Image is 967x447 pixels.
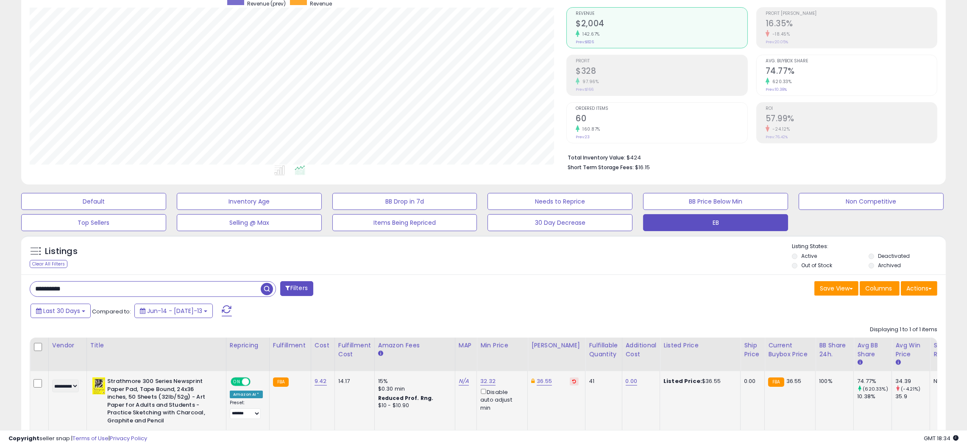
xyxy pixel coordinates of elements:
b: Short Term Storage Fees: [568,164,634,171]
span: 36.55 [786,377,802,385]
div: $0.30 min [378,385,449,393]
small: 97.96% [580,78,599,85]
small: Avg Win Price. [895,359,900,366]
small: FBA [768,377,784,387]
small: FBA [273,377,289,387]
label: Active [801,252,817,260]
span: Last 30 Days [43,307,80,315]
small: Prev: 23 [576,134,590,140]
button: Jun-14 - [DATE]-13 [134,304,213,318]
small: Prev: 10.38% [766,87,787,92]
small: -24.12% [769,126,790,132]
button: Selling @ Max [177,214,322,231]
div: 34.39 [895,377,930,385]
div: Sugg Qty Replenish [934,341,965,359]
button: Needs to Reprice [488,193,633,210]
button: Actions [901,281,937,296]
small: Avg BB Share. [857,359,862,366]
h2: 74.77% [766,66,937,78]
button: Non Competitive [799,193,944,210]
div: Amazon AI * [230,391,263,398]
span: $16.15 [635,163,650,171]
div: Repricing [230,341,266,350]
small: Prev: 20.05% [766,39,788,45]
a: Terms of Use [72,434,109,442]
div: 15% [378,377,449,385]
div: $36.55 [663,377,734,385]
b: Total Inventory Value: [568,154,625,161]
span: 2025-08-13 18:34 GMT [924,434,959,442]
span: OFF [249,378,263,386]
a: 32.32 [480,377,496,386]
span: Columns [865,284,892,293]
a: 0.00 [626,377,638,386]
div: $10 - $10.90 [378,402,449,409]
div: BB Share 24h. [819,341,850,359]
button: Filters [280,281,313,296]
a: N/A [459,377,469,386]
div: Preset: [230,400,263,419]
div: 35.9 [895,393,930,400]
div: Disable auto adjust min [480,387,521,412]
p: Listing States: [792,243,946,251]
h2: 57.99% [766,114,937,125]
div: Amazon Fees [378,341,451,350]
button: 30 Day Decrease [488,214,633,231]
button: Save View [814,281,858,296]
small: 620.33% [769,78,792,85]
div: Avg BB Share [857,341,888,359]
button: Default [21,193,166,210]
div: Cost [315,341,331,350]
label: Out of Stock [801,262,832,269]
a: 36.55 [537,377,552,386]
b: Strathmore 300 Series Newsprint Paper Pad, Tape Bound, 24x36 inches, 50 Sheets (32lb/52g) - Art P... [107,377,210,427]
div: 14.17 [338,377,368,385]
img: 51S85guX2UL._SL40_.jpg [92,377,105,394]
div: Current Buybox Price [768,341,812,359]
div: Displaying 1 to 1 of 1 items [870,326,937,334]
label: Archived [878,262,901,269]
small: Prev: $826 [576,39,594,45]
span: ROI [766,106,937,111]
span: Ordered Items [576,106,747,111]
div: 74.77% [857,377,892,385]
div: Vendor [52,341,83,350]
th: CSV column name: cust_attr_2_Vendor [48,338,86,371]
div: 41 [589,377,615,385]
span: ON [231,378,242,386]
small: 142.67% [580,31,600,37]
small: (-4.21%) [901,386,921,392]
button: Inventory Age [177,193,322,210]
div: seller snap | | [8,435,147,443]
h5: Listings [45,246,78,257]
button: EB [643,214,788,231]
small: Prev: $166 [576,87,594,92]
span: Revenue [576,11,747,16]
button: BB Drop in 7d [332,193,477,210]
label: Deactivated [878,252,910,260]
h2: 16.35% [766,19,937,30]
button: Items Being Repriced [332,214,477,231]
small: Prev: 76.42% [766,134,788,140]
div: Title [90,341,223,350]
li: $424 [568,152,931,162]
div: Min Price [480,341,524,350]
span: Compared to: [92,307,131,316]
div: Listed Price [663,341,737,350]
div: Clear All Filters [30,260,67,268]
a: 9.42 [315,377,327,386]
div: Avg Win Price [895,341,926,359]
span: Profit [576,59,747,64]
span: Profit [PERSON_NAME] [766,11,937,16]
div: 10.38% [857,393,892,400]
div: Fulfillment [273,341,307,350]
strong: Copyright [8,434,39,442]
div: 100% [819,377,847,385]
small: (620.33%) [863,386,888,392]
div: Fulfillment Cost [338,341,371,359]
button: Last 30 Days [31,304,91,318]
small: 160.87% [580,126,600,132]
a: Privacy Policy [110,434,147,442]
button: BB Price Below Min [643,193,788,210]
div: N/A [934,377,962,385]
